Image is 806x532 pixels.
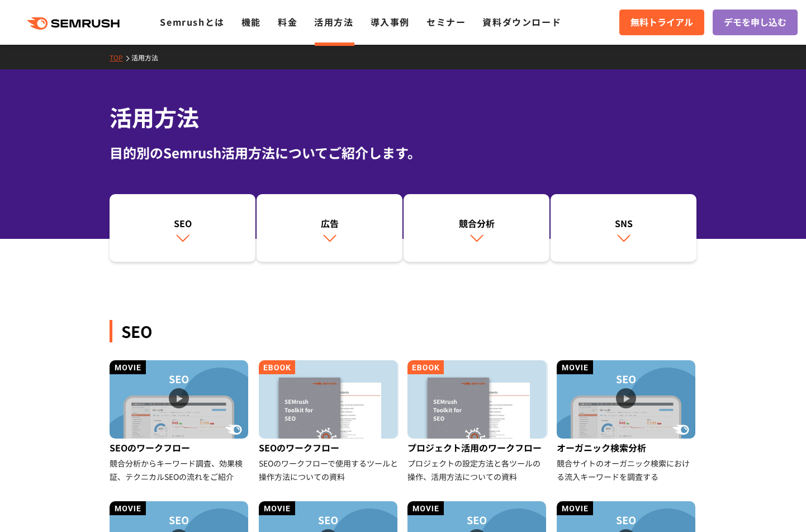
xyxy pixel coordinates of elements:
div: プロジェクトの設定方法と各ツールの操作、活用方法についての資料 [407,456,548,483]
div: 目的別のSemrush活用方法についてご紹介します。 [110,143,696,163]
div: プロジェクト活用のワークフロー [407,439,548,456]
a: 機能 [241,15,261,29]
div: 競合サイトのオーガニック検索における流入キーワードを調査する [557,456,697,483]
a: 無料トライアル [619,10,704,35]
a: SEOのワークフロー 競合分析からキーワード調査、効果検証、テクニカルSEOの流れをご紹介 [110,360,250,483]
div: 競合分析からキーワード調査、効果検証、テクニカルSEOの流れをご紹介 [110,456,250,483]
a: 活用方法 [131,53,167,62]
a: セミナー [426,15,466,29]
h1: 活用方法 [110,101,696,134]
a: 資料ダウンロード [482,15,561,29]
a: TOP [110,53,131,62]
a: プロジェクト活用のワークフロー プロジェクトの設定方法と各ツールの操作、活用方法についての資料 [407,360,548,483]
div: 競合分析 [409,216,544,230]
div: 広告 [262,216,397,230]
span: デモを申し込む [724,15,786,30]
div: SEOのワークフロー [259,439,399,456]
a: SEOのワークフロー SEOのワークフローで使用するツールと操作方法についての資料 [259,360,399,483]
a: SNS [551,194,696,262]
div: SEOのワークフローで使用するツールと操作方法についての資料 [259,456,399,483]
div: SNS [556,216,691,230]
div: SEO [115,216,250,230]
div: SEO [110,320,696,342]
a: 活用方法 [314,15,353,29]
a: SEO [110,194,255,262]
a: Semrushとは [160,15,224,29]
a: 料金 [278,15,297,29]
a: オーガニック検索分析 競合サイトのオーガニック検索における流入キーワードを調査する [557,360,697,483]
a: 導入事例 [371,15,410,29]
div: SEOのワークフロー [110,439,250,456]
span: 無料トライアル [630,15,693,30]
div: オーガニック検索分析 [557,439,697,456]
a: デモを申し込む [713,10,798,35]
a: 競合分析 [404,194,549,262]
a: 広告 [257,194,402,262]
